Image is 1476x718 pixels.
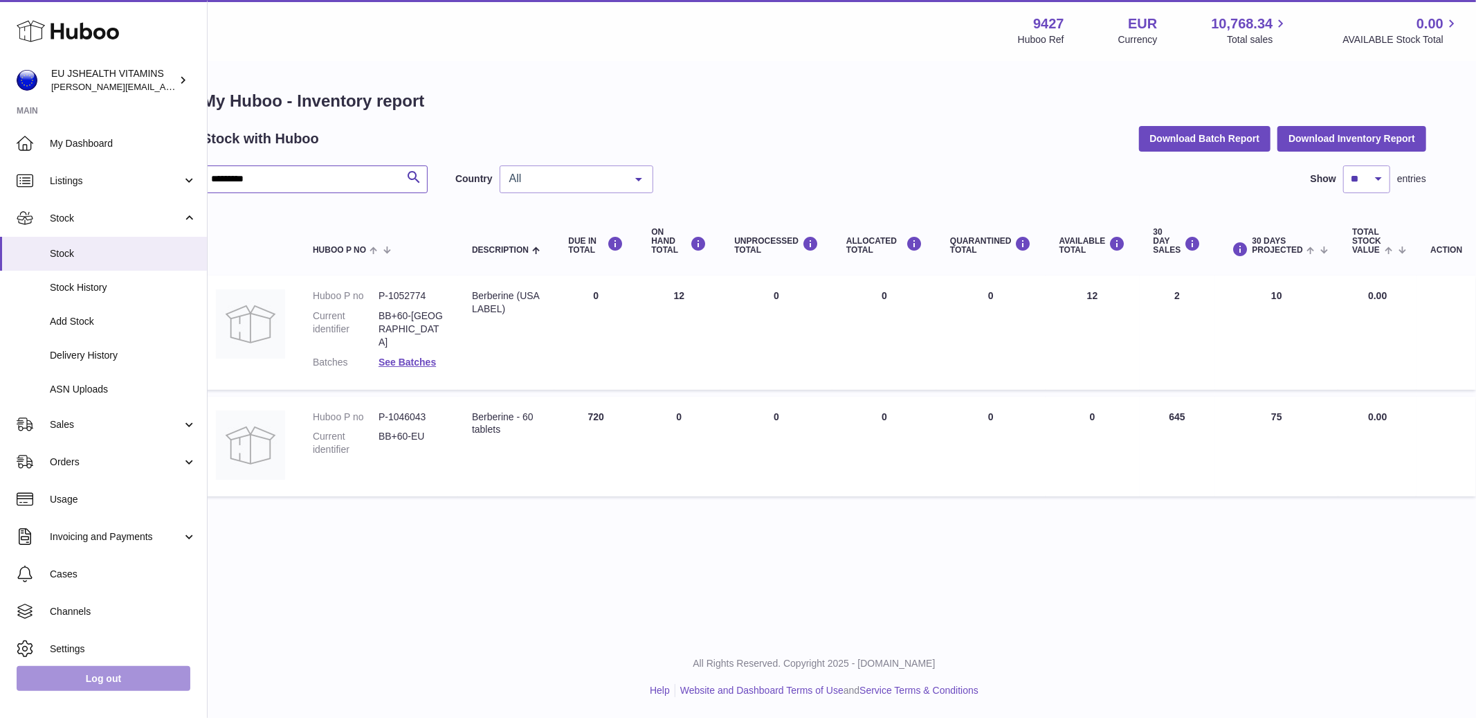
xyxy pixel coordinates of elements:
[554,397,637,497] td: 720
[1018,33,1064,46] div: Huboo Ref
[50,568,197,581] span: Cases
[50,530,182,544] span: Invoicing and Payments
[313,430,379,456] dt: Current identifier
[202,90,1426,112] h1: My Huboo - Inventory report
[379,357,436,368] a: See Batches
[1118,33,1158,46] div: Currency
[1139,126,1271,151] button: Download Batch Report
[675,684,978,697] li: and
[1368,411,1387,422] span: 0.00
[1397,172,1426,186] span: entries
[51,67,176,93] div: EU JSHEALTH VITAMINS
[191,657,1437,670] p: All Rights Reserved. Copyright 2025 - [DOMAIN_NAME]
[720,276,832,389] td: 0
[1227,33,1288,46] span: Total sales
[1215,397,1339,497] td: 75
[50,493,197,506] span: Usage
[313,289,379,303] dt: Huboo P no
[379,411,444,424] dd: P-1046043
[1140,276,1215,389] td: 2
[313,309,379,349] dt: Current identifier
[50,281,197,294] span: Stock History
[1277,126,1426,151] button: Download Inventory Report
[988,411,994,422] span: 0
[988,290,994,301] span: 0
[554,276,637,389] td: 0
[50,349,197,362] span: Delivery History
[313,411,379,424] dt: Huboo P no
[1046,397,1140,497] td: 0
[1416,15,1443,33] span: 0.00
[50,247,197,260] span: Stock
[455,172,493,186] label: Country
[472,289,540,316] div: Berberine (USA LABEL)
[50,456,182,469] span: Orders
[1033,15,1064,33] strong: 9427
[832,397,936,497] td: 0
[1211,15,1273,33] span: 10,768.34
[379,309,444,349] dd: BB+60-[GEOGRAPHIC_DATA]
[216,289,285,359] img: product image
[1154,228,1201,255] div: 30 DAY SALES
[651,228,707,255] div: ON HAND Total
[17,666,190,691] a: Log out
[1059,236,1126,255] div: AVAILABLE Total
[859,685,978,696] a: Service Terms & Conditions
[637,397,720,497] td: 0
[1046,276,1140,389] td: 12
[50,383,197,396] span: ASN Uploads
[313,246,366,255] span: Huboo P no
[1342,33,1459,46] span: AVAILABLE Stock Total
[216,411,285,480] img: product image
[51,81,277,92] span: [PERSON_NAME][EMAIL_ADDRESS][DOMAIN_NAME]
[637,276,720,389] td: 12
[50,137,197,150] span: My Dashboard
[568,236,623,255] div: DUE IN TOTAL
[832,276,936,389] td: 0
[50,174,182,188] span: Listings
[1430,246,1462,255] div: Action
[202,129,319,148] h2: Stock with Huboo
[1342,15,1459,46] a: 0.00 AVAILABLE Stock Total
[1368,290,1387,301] span: 0.00
[1352,228,1381,255] span: Total stock value
[1211,15,1288,46] a: 10,768.34 Total sales
[1311,172,1336,186] label: Show
[734,236,819,255] div: UNPROCESSED Total
[950,236,1032,255] div: QUARANTINED Total
[1140,397,1215,497] td: 645
[1215,276,1339,389] td: 10
[720,397,832,497] td: 0
[1252,237,1303,255] span: 30 DAYS PROJECTED
[472,411,540,437] div: Berberine - 60 tablets
[379,430,444,456] dd: BB+60-EU
[846,236,922,255] div: ALLOCATED Total
[50,605,197,618] span: Channels
[506,172,625,186] span: All
[680,685,844,696] a: Website and Dashboard Terms of Use
[313,356,379,369] dt: Batches
[472,246,529,255] span: Description
[50,212,182,225] span: Stock
[1128,15,1157,33] strong: EUR
[379,289,444,303] dd: P-1052774
[650,685,670,696] a: Help
[50,315,197,328] span: Add Stock
[50,418,182,431] span: Sales
[50,643,197,656] span: Settings
[17,70,37,91] img: laura@jessicasepel.com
